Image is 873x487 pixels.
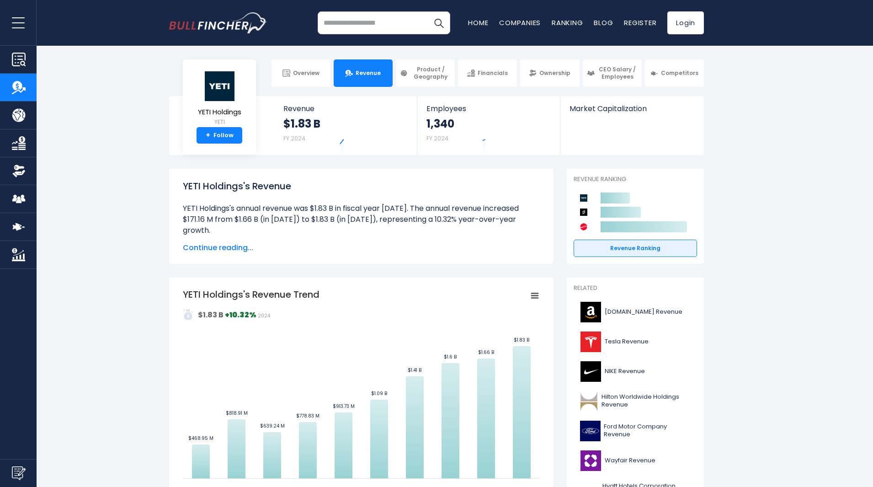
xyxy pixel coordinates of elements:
img: F logo [579,421,601,441]
span: Overview [293,70,319,77]
a: Financials [458,59,517,87]
a: Ranking [552,18,583,27]
a: Wayfair Revenue [574,448,697,473]
span: Employees [426,104,550,113]
a: Revenue [334,59,393,87]
a: Go to homepage [169,12,267,33]
a: Ford Motor Company Revenue [574,418,697,444]
img: NKE logo [579,361,602,382]
strong: + [206,131,210,139]
text: $639.24 M [260,423,285,429]
a: Ownership [520,59,579,87]
text: $818.91 M [226,410,248,417]
small: YETI [198,118,241,126]
img: Peloton Interactive competitors logo [578,207,589,218]
li: YETI Holdings's annual revenue was $1.83 B in fiscal year [DATE]. The annual revenue increased $1... [183,203,539,236]
small: FY 2024 [426,134,448,142]
a: [DOMAIN_NAME] Revenue [574,300,697,325]
text: $1.09 B [371,390,387,397]
img: AMZN logo [579,302,602,322]
a: Blog [594,18,613,27]
strong: $1.83 B [198,310,224,320]
span: Continue reading... [183,242,539,253]
a: Competitors [645,59,704,87]
strong: $1.83 B [283,117,320,131]
span: Competitors [661,70,698,77]
button: Search [427,11,450,34]
a: Hilton Worldwide Holdings Revenue [574,389,697,414]
strong: 1,340 [426,117,454,131]
a: Tesla Revenue [574,329,697,354]
span: Revenue [283,104,408,113]
p: Related [574,284,697,292]
a: YETI Holdings YETI [197,70,242,128]
a: Market Capitalization [560,96,703,128]
text: $913.73 M [333,403,355,410]
span: Product / Geography [410,66,451,80]
img: addasd [183,309,194,320]
img: TSLA logo [579,332,602,352]
img: YETI Holdings competitors logo [578,193,589,203]
a: Login [667,11,704,34]
a: Revenue Ranking [574,240,697,257]
a: +Follow [197,127,242,144]
strong: +10.32% [225,310,256,320]
a: Employees 1,340 FY 2024 [417,96,559,155]
span: Financials [478,70,508,77]
a: Revenue $1.83 B FY 2024 [274,96,417,155]
span: Market Capitalization [570,104,694,113]
a: Product / Geography [396,59,455,87]
a: NIKE Revenue [574,359,697,384]
span: YETI Holdings [198,108,241,116]
span: Revenue [356,70,381,77]
a: CEO Salary / Employees [583,59,642,87]
a: Register [624,18,656,27]
span: 2024 [258,312,270,319]
span: Ownership [539,70,570,77]
a: Home [468,18,488,27]
text: $778.83 M [296,412,319,419]
a: Overview [271,59,330,87]
text: $1.41 B [408,367,421,374]
tspan: YETI Holdings's Revenue Trend [183,288,319,301]
a: Companies [499,18,541,27]
img: Mattel competitors logo [578,221,589,232]
text: $1.83 B [514,337,529,343]
text: $1.6 B [444,353,457,360]
img: HLT logo [579,391,599,412]
small: FY 2024 [283,134,305,142]
h1: YETI Holdings's Revenue [183,179,539,193]
text: $1.66 B [478,349,494,356]
img: W logo [579,450,602,471]
text: $468.95 M [188,435,213,442]
p: Revenue Ranking [574,176,697,183]
img: Ownership [12,164,26,178]
img: bullfincher logo [169,12,267,33]
span: CEO Salary / Employees [597,66,638,80]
